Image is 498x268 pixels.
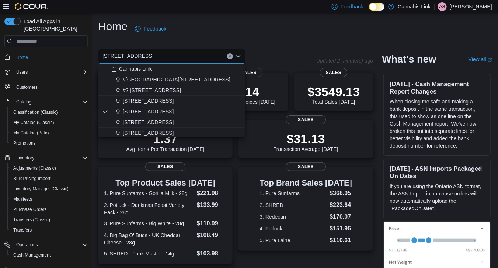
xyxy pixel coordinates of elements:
[10,118,88,127] span: My Catalog (Classic)
[10,251,88,260] span: Cash Management
[123,119,174,126] span: [STREET_ADDRESS]
[13,227,32,233] span: Transfers
[13,52,88,61] span: Home
[145,162,186,171] span: Sales
[439,2,445,11] span: AS
[390,80,484,95] h3: [DATE] - Cash Management Report Changes
[10,205,88,214] span: Purchase Orders
[13,207,47,212] span: Purchase Orders
[13,120,54,126] span: My Catalog (Classic)
[21,18,88,32] span: Load All Apps in [GEOGRAPHIC_DATA]
[15,3,48,10] img: Cova
[10,139,88,148] span: Promotions
[197,219,227,228] dd: $110.99
[330,212,352,221] dd: $170.07
[235,53,241,59] button: Close list of options
[13,240,41,249] button: Operations
[307,84,360,99] p: $3549.13
[13,240,88,249] span: Operations
[7,163,91,173] button: Adjustments (Classic)
[123,87,181,94] span: #2 [STREET_ADDRESS]
[286,162,326,171] span: Sales
[320,68,348,77] span: Sales
[369,3,384,11] input: Dark Mode
[450,2,492,11] p: [PERSON_NAME]
[16,69,28,75] span: Users
[104,190,194,197] dt: 1. Pure Sunfarms - Gorilla Milk - 28g
[13,140,36,146] span: Promotions
[433,2,435,11] p: |
[197,201,227,209] dd: $133.99
[469,56,492,62] a: View allExternal link
[104,220,194,227] dt: 3. Pure Sunfarms - Big White - 28g
[7,128,91,138] button: My Catalog (Beta)
[10,205,50,214] a: Purchase Orders
[7,225,91,235] button: Transfers
[98,19,128,34] h1: Home
[10,128,52,137] a: My Catalog (Beta)
[13,176,51,181] span: Bulk Pricing Import
[7,117,91,128] button: My Catalog (Classic)
[16,99,31,105] span: Catalog
[16,242,38,248] span: Operations
[10,108,88,117] span: Classification (Classic)
[10,174,88,183] span: Bulk Pricing Import
[7,194,91,204] button: Manifests
[330,189,352,198] dd: $368.05
[330,224,352,233] dd: $151.95
[398,2,431,11] p: Cannabis Link
[235,68,262,77] span: Sales
[307,84,360,105] div: Total Sales [DATE]
[10,108,61,117] a: Classification (Classic)
[10,215,88,224] span: Transfers (Classic)
[390,183,484,212] p: If you are using the Ontario ASN format, the ASN Import in purchase orders will now automatically...
[10,195,88,204] span: Manifests
[13,252,51,258] span: Cash Management
[438,2,447,11] div: Andrew Stewart
[98,96,245,106] button: [STREET_ADDRESS]
[197,249,227,258] dd: $103.98
[98,117,245,128] button: [STREET_ADDRESS]
[1,97,91,107] button: Catalog
[260,179,352,187] h3: Top Brand Sales [DATE]
[126,131,205,146] p: 1.37
[10,184,88,193] span: Inventory Manager (Classic)
[1,67,91,77] button: Users
[7,138,91,148] button: Promotions
[98,85,245,96] button: #2 [STREET_ADDRESS]
[123,129,174,137] span: [STREET_ADDRESS]
[488,58,492,62] svg: External link
[13,109,58,115] span: Classification (Classic)
[13,98,34,106] button: Catalog
[197,189,227,198] dd: $221.98
[316,58,373,64] p: Updated 2 minute(s) ago
[7,184,91,194] button: Inventory Manager (Classic)
[10,164,59,173] a: Adjustments (Classic)
[104,201,194,216] dt: 2. Potluck - Dankmas Feast Variety Pack - 28g
[123,108,174,115] span: [STREET_ADDRESS]
[260,225,327,232] dt: 4. Potluck
[382,53,436,65] h2: What's new
[119,65,152,73] span: Cannabis Link
[10,215,53,224] a: Transfers (Classic)
[13,68,31,77] button: Users
[13,186,69,192] span: Inventory Manager (Classic)
[1,82,91,92] button: Customers
[98,64,245,74] button: Cannabis Link
[98,128,245,138] button: [STREET_ADDRESS]
[13,196,32,202] span: Manifests
[13,83,41,92] a: Customers
[390,165,484,180] h3: [DATE] - ASN Imports Packaged On Dates
[10,184,72,193] a: Inventory Manager (Classic)
[1,240,91,250] button: Operations
[274,131,338,146] p: $31.13
[222,84,275,105] div: Total # Invoices [DATE]
[10,139,39,148] a: Promotions
[10,226,88,235] span: Transfers
[7,173,91,184] button: Bulk Pricing Import
[13,217,50,223] span: Transfers (Classic)
[102,52,153,60] span: [STREET_ADDRESS]
[7,204,91,215] button: Purchase Orders
[98,64,245,138] div: Choose from the following options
